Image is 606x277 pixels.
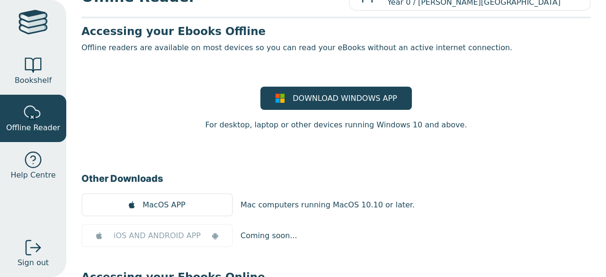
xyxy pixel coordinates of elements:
[114,230,201,241] span: iOS AND ANDROID APP
[143,199,185,211] span: MacOS APP
[241,199,415,211] p: Mac computers running MacOS 10.10 or later.
[81,24,591,38] h3: Accessing your Ebooks Offline
[293,93,397,104] span: DOWNLOAD WINDOWS APP
[205,119,467,131] p: For desktop, laptop or other devices running Windows 10 and above.
[260,87,412,110] a: DOWNLOAD WINDOWS APP
[6,122,60,134] span: Offline Reader
[15,75,52,86] span: Bookshelf
[81,42,591,54] p: Offline readers are available on most devices so you can read your eBooks without an active inter...
[10,170,55,181] span: Help Centre
[81,171,591,186] h3: Other Downloads
[241,230,297,241] p: Coming soon...
[81,193,233,216] a: MacOS APP
[18,257,49,268] span: Sign out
